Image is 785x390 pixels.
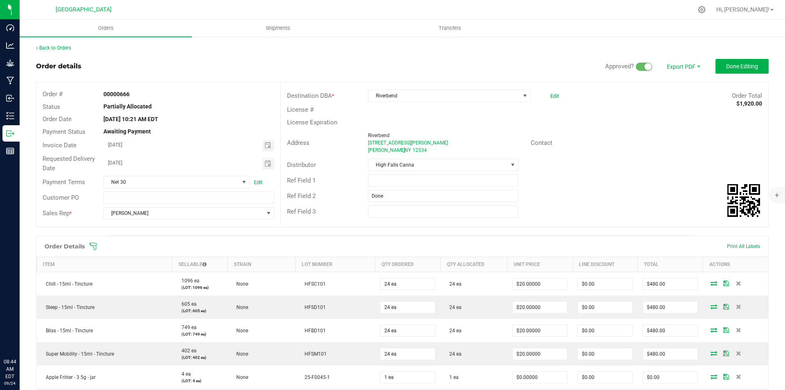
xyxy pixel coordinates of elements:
button: Done Editing [715,59,769,74]
span: 4 ea [177,371,191,377]
input: 0 [380,372,435,383]
input: 0 [578,302,632,313]
a: Back to Orders [36,45,71,51]
a: Orders [20,20,192,37]
p: 08:44 AM EDT [4,358,16,380]
th: Actions [703,257,768,272]
span: Ref Field 3 [287,208,316,215]
inline-svg: Inbound [6,94,14,102]
span: HFSC101 [301,281,326,287]
span: Order # [43,90,63,98]
iframe: Resource center [8,325,33,349]
th: Qty Allocated [440,257,507,272]
strong: Awaiting Payment [103,128,151,135]
inline-svg: Grow [6,59,14,67]
span: Chill - 15ml - Tincture [42,281,92,287]
span: Save Order Detail [720,281,732,286]
input: 0 [380,302,435,313]
span: Distributor [287,161,316,169]
p: 09/24 [4,380,16,386]
span: Save Order Detail [720,327,732,332]
span: Approved? [605,63,634,70]
span: Save Order Detail [720,304,732,309]
li: Export PDF [658,59,707,74]
span: Orders [87,25,125,32]
span: 1 ea [445,374,459,380]
span: None [232,374,248,380]
span: Contact [531,139,552,147]
span: Toggle calendar [262,140,274,151]
p: (LOT: 402 ea) [177,354,222,361]
input: 0 [380,278,435,290]
th: Lot Number [296,257,375,272]
span: 749 ea [177,325,197,330]
span: Super Mobility - 15ml - Tincture [42,351,114,357]
input: 0 [578,325,632,336]
span: License # [287,106,314,113]
input: 0 [643,278,698,290]
input: 0 [380,348,435,360]
span: Transfers [428,25,472,32]
h1: Order Details [45,243,85,250]
input: 0 [643,372,698,383]
input: 0 [643,325,698,336]
span: [PERSON_NAME] [104,207,263,219]
span: Net 30 [104,176,239,188]
img: Scan me! [727,184,760,217]
span: None [232,304,248,310]
span: 24 ea [445,328,462,334]
input: 0 [578,278,632,290]
span: Order Total [732,92,762,99]
th: Unit Price [507,257,573,272]
th: Total [638,257,703,272]
span: Order Date [43,115,72,123]
p: (LOT: 4 ea) [177,378,222,384]
span: [GEOGRAPHIC_DATA] [56,6,112,13]
span: Address [287,139,310,147]
span: Sleep - 15ml - Tincture [42,304,94,310]
input: 0 [578,348,632,360]
span: Ref Field 2 [287,192,316,200]
span: Customer PO [43,194,79,201]
strong: 00000666 [103,91,130,97]
div: Order details [36,61,81,71]
strong: [DATE] 10:21 AM EDT [103,116,158,122]
inline-svg: Dashboard [6,24,14,32]
span: Riverbend [368,133,390,138]
span: 12534 [413,147,427,153]
span: Delete Order Detail [732,281,745,286]
span: HFSM101 [301,351,327,357]
span: Save Order Detail [720,374,732,379]
span: Riverbend [368,90,520,101]
span: Toggle calendar [262,158,274,169]
span: Requested Delivery Date [43,155,95,172]
inline-svg: Reports [6,147,14,155]
strong: $1,920.00 [736,100,762,107]
span: Shipments [255,25,301,32]
span: 24 ea [445,351,462,357]
input: 0 [513,302,567,313]
input: 0 [513,372,567,383]
span: None [232,328,248,334]
a: Transfers [364,20,536,37]
span: Status [43,103,60,110]
th: Qty Ordered [375,257,440,272]
span: 24 ea [445,304,462,310]
span: Sales Rep [43,210,70,217]
span: Apple Fritter - 3.5g - jar [42,374,96,380]
span: Delete Order Detail [732,351,745,356]
input: 0 [513,278,567,290]
span: [PERSON_NAME] [368,147,405,153]
span: NY [404,147,411,153]
span: 605 ea [177,301,197,307]
inline-svg: Analytics [6,41,14,50]
span: HFSD101 [301,304,326,310]
input: 0 [578,372,632,383]
input: 0 [380,325,435,336]
strong: Partially Allocated [103,103,152,110]
span: Bliss - 15ml - Tincture [42,328,93,334]
span: None [232,351,248,357]
span: 25-F0045-1 [301,374,330,380]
